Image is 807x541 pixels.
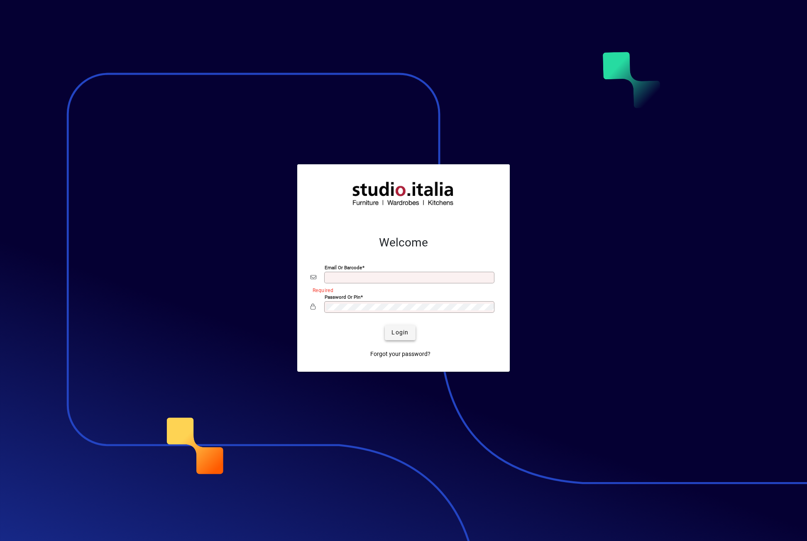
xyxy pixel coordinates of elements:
span: Login [391,328,408,337]
mat-label: Password or Pin [325,294,360,300]
mat-label: Email or Barcode [325,264,362,270]
span: Forgot your password? [370,350,430,358]
button: Login [385,325,415,340]
a: Forgot your password? [367,347,434,362]
h2: Welcome [311,236,496,250]
mat-error: Required [313,285,490,294]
